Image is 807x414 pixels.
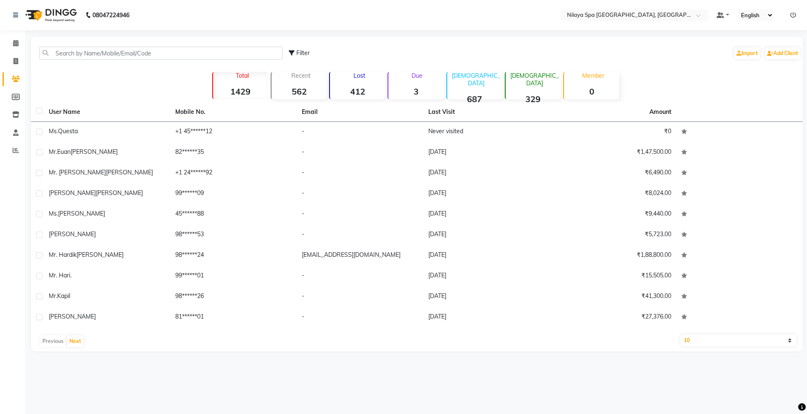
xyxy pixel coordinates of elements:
[423,142,550,163] td: [DATE]
[734,47,760,59] a: Import
[57,292,70,300] span: Kapil
[297,225,423,245] td: -
[567,72,619,79] p: Member
[550,184,676,204] td: ₹8,024.00
[213,86,268,97] strong: 1429
[423,266,550,287] td: [DATE]
[550,204,676,225] td: ₹9,440.00
[170,103,297,122] th: Mobile No.
[550,266,676,287] td: ₹15,505.00
[92,3,129,27] b: 08047224946
[297,287,423,307] td: -
[388,86,443,97] strong: 3
[297,103,423,122] th: Email
[49,169,106,176] span: Mr. [PERSON_NAME]
[70,272,71,279] span: .
[564,86,619,97] strong: 0
[297,307,423,328] td: -
[550,225,676,245] td: ₹5,723.00
[49,189,96,197] span: [PERSON_NAME]
[451,72,502,87] p: [DEMOGRAPHIC_DATA]
[49,210,58,217] span: Ms.
[216,72,268,79] p: Total
[49,251,76,258] span: Mr. Hardik
[272,86,327,97] strong: 562
[506,94,561,104] strong: 329
[765,47,800,59] a: Add Client
[106,169,153,176] span: [PERSON_NAME]
[423,163,550,184] td: [DATE]
[49,292,57,300] span: Mr.
[297,163,423,184] td: -
[509,72,561,87] p: [DEMOGRAPHIC_DATA]
[423,225,550,245] td: [DATE]
[297,122,423,142] td: -
[297,266,423,287] td: -
[58,127,78,135] span: Questa
[550,307,676,328] td: ₹27,376.00
[333,72,385,79] p: Lost
[76,251,124,258] span: [PERSON_NAME]
[49,272,70,279] span: Mr. Hari
[96,189,143,197] span: [PERSON_NAME]
[550,287,676,307] td: ₹41,300.00
[550,142,676,163] td: ₹1,47,500.00
[423,287,550,307] td: [DATE]
[49,230,96,238] span: [PERSON_NAME]
[550,163,676,184] td: ₹6,490.00
[44,103,170,122] th: User Name
[550,245,676,266] td: ₹1,88,800.00
[423,122,550,142] td: Never visited
[644,103,676,121] th: Amount
[390,72,443,79] p: Due
[49,148,71,156] span: Mr.Euan
[49,127,58,135] span: Ms.
[297,245,423,266] td: [EMAIL_ADDRESS][DOMAIN_NAME]
[297,142,423,163] td: -
[423,103,550,122] th: Last Visit
[67,335,83,347] button: Next
[297,204,423,225] td: -
[275,72,327,79] p: Recent
[550,122,676,142] td: ₹0
[447,94,502,104] strong: 687
[71,148,118,156] span: [PERSON_NAME]
[39,47,282,60] input: Search by Name/Mobile/Email/Code
[58,210,105,217] span: [PERSON_NAME]
[296,49,310,57] span: Filter
[330,86,385,97] strong: 412
[297,184,423,204] td: -
[423,184,550,204] td: [DATE]
[49,313,96,320] span: [PERSON_NAME]
[21,3,79,27] img: logo
[423,307,550,328] td: [DATE]
[423,204,550,225] td: [DATE]
[423,245,550,266] td: [DATE]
